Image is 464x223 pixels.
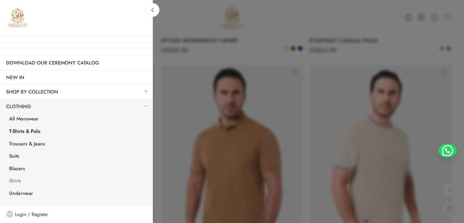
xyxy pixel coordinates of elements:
a: Suits [3,151,153,163]
span: Login / Register [15,210,48,218]
a: Underwear [3,188,153,200]
a: Login / Register [6,210,146,218]
a: All Menswear [3,113,153,126]
a: Shirts [3,175,153,188]
a: Pellini - [6,6,29,29]
a: T-Shirts & Polo [3,126,153,138]
a: Blazers [3,163,153,176]
img: Pellini [6,6,29,29]
a: Trousers & Jeans [3,138,153,151]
